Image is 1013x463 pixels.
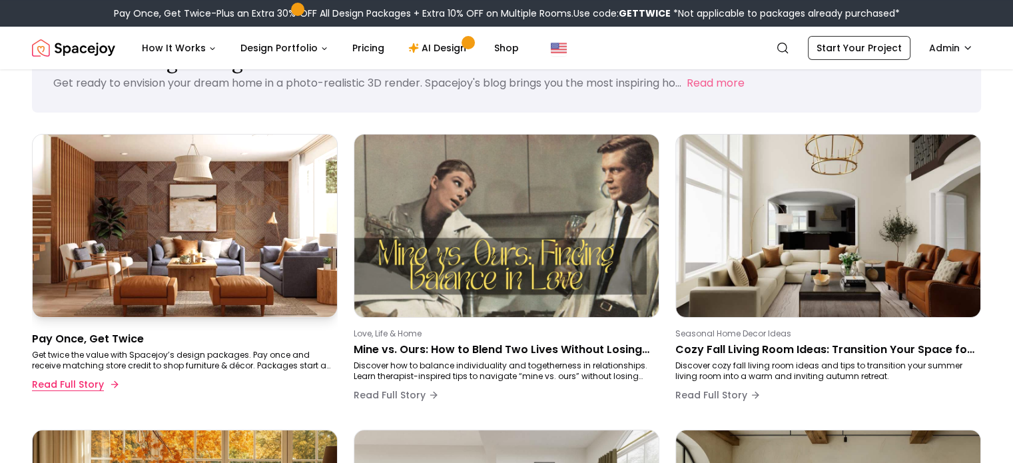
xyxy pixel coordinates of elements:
p: Discover cozy fall living room ideas and tips to transition your summer living room into a warm a... [675,360,976,382]
button: Read Full Story [675,382,761,408]
img: Cozy Fall Living Room Ideas: Transition Your Space for Autumn Vibes [676,135,980,317]
nav: Main [131,35,529,61]
span: *Not applicable to packages already purchased* [671,7,900,20]
p: Discover how to balance individuality and togetherness in relationships. Learn therapist-inspired... [354,360,654,382]
a: Spacejoy [32,35,115,61]
b: GETTWICE [619,7,671,20]
button: Read Full Story [32,371,117,398]
a: AI Design [398,35,481,61]
button: Design Portfolio [230,35,339,61]
button: Read Full Story [354,382,439,408]
a: Mine vs. Ours: How to Blend Two Lives Without Losing Yourself (and Without Losing Each Other)Love... [354,134,659,414]
img: United States [551,40,567,56]
p: Cozy Fall Living Room Ideas: Transition Your Space for Autumn Vibes [675,342,976,358]
p: Love, Life & Home [354,328,654,339]
a: Cozy Fall Living Room Ideas: Transition Your Space for Autumn VibesSeasonal Home Decor IdeasCozy ... [675,134,981,414]
a: Start Your Project [808,36,910,60]
a: Pay Once, Get TwicePay Once, Get TwiceGet twice the value with Spacejoy’s design packages. Pay on... [32,134,338,414]
span: Use code: [573,7,671,20]
p: Get twice the value with Spacejoy’s design packages. Pay once and receive matching store credit t... [32,350,332,371]
img: Pay Once, Get Twice [33,135,337,317]
button: Read more [687,75,745,91]
img: Spacejoy Logo [32,35,115,61]
nav: Global [32,27,981,69]
a: Pricing [342,35,395,61]
p: Mine vs. Ours: How to Blend Two Lives Without Losing Yourself (and Without Losing Each Other) [354,342,654,358]
h1: Interior Designs Blog [53,49,960,73]
img: Mine vs. Ours: How to Blend Two Lives Without Losing Yourself (and Without Losing Each Other) [354,135,659,317]
p: Seasonal Home Decor Ideas [675,328,976,339]
p: Get ready to envision your dream home in a photo-realistic 3D render. Spacejoy's blog brings you ... [53,75,681,91]
div: Pay Once, Get Twice-Plus an Extra 30% OFF All Design Packages + Extra 10% OFF on Multiple Rooms. [114,7,900,20]
button: How It Works [131,35,227,61]
a: Shop [484,35,529,61]
p: Pay Once, Get Twice [32,331,332,347]
button: Admin [921,36,981,60]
